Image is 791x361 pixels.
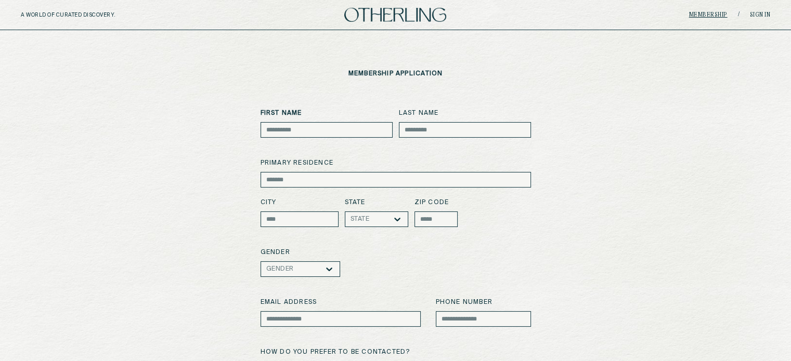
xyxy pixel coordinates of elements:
label: Phone number [436,298,531,307]
label: First Name [261,109,393,118]
input: state-dropdown [369,216,371,223]
span: / [738,11,740,19]
img: logo [344,8,446,22]
label: zip code [414,198,458,207]
a: Sign in [750,12,771,18]
label: City [261,198,339,207]
div: State [351,216,370,223]
label: Gender [261,248,531,257]
label: How do you prefer to be contacted? [261,347,531,357]
label: State [345,198,408,207]
label: Email address [261,298,421,307]
a: Membership [689,12,728,18]
div: Gender [266,265,294,273]
label: Last Name [399,109,531,118]
h5: A WORLD OF CURATED DISCOVERY. [21,12,161,18]
p: membership application [348,70,443,77]
label: primary residence [261,158,531,168]
input: gender-dropdown [294,265,296,273]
